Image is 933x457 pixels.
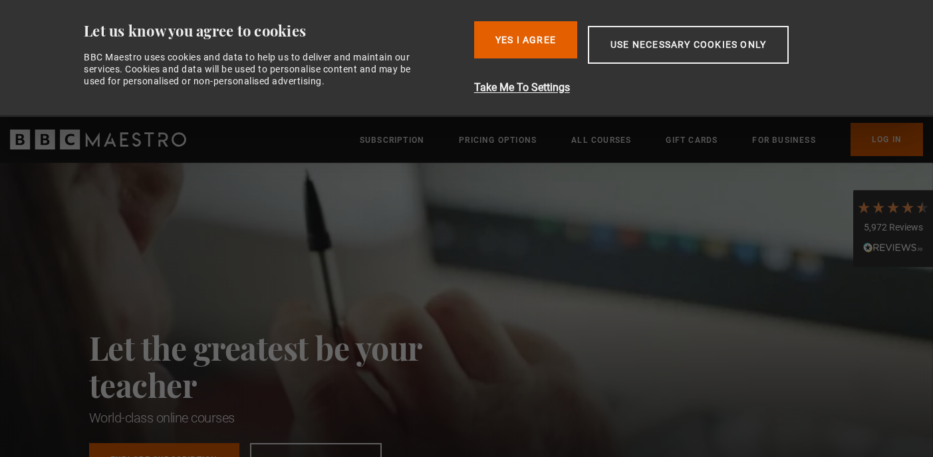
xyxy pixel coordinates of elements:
a: Subscription [360,134,424,147]
div: BBC Maestro uses cookies and data to help us to deliver and maintain our services. Cookies and da... [84,51,426,88]
nav: Primary [360,123,923,156]
button: Take Me To Settings [474,80,859,96]
img: REVIEWS.io [863,242,923,252]
h2: Let the greatest be your teacher [89,329,481,403]
button: Use necessary cookies only [588,26,789,64]
a: Log In [851,123,923,156]
div: Read All Reviews [857,241,930,257]
div: 5,972 Reviews [857,221,930,234]
div: Let us know you agree to cookies [84,21,464,41]
a: Pricing Options [459,134,537,147]
a: Gift Cards [666,134,718,147]
button: Yes I Agree [474,21,577,58]
div: 4.7 Stars [857,200,930,215]
svg: BBC Maestro [10,130,186,149]
a: All Courses [571,134,631,147]
a: For business [752,134,815,147]
div: 5,972 ReviewsRead All Reviews [853,190,933,267]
